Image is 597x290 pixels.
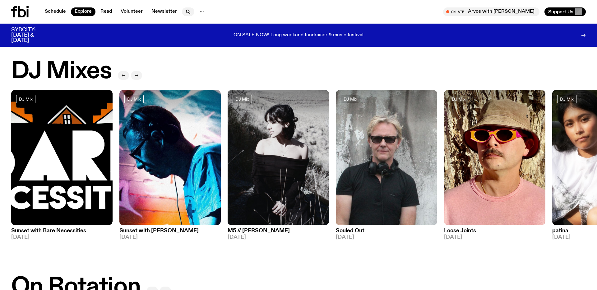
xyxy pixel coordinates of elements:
span: [DATE] [228,235,329,240]
a: Sunset with [PERSON_NAME][DATE] [119,225,221,240]
h3: SYDCITY: [DATE] & [DATE] [11,27,51,43]
span: DJ Mix [452,97,465,101]
h2: DJ Mixes [11,60,112,83]
span: [DATE] [119,235,221,240]
a: DJ Mix [16,95,35,103]
a: M5 // [PERSON_NAME][DATE] [228,225,329,240]
h3: Sunset with [PERSON_NAME] [119,228,221,233]
h3: Souled Out [336,228,437,233]
a: Read [97,7,116,16]
a: Schedule [41,7,70,16]
h3: Loose Joints [444,228,545,233]
a: Sunset with Bare Necessities[DATE] [11,225,113,240]
h3: Sunset with Bare Necessities [11,228,113,233]
a: Loose Joints[DATE] [444,225,545,240]
a: Volunteer [117,7,146,16]
a: Souled Out[DATE] [336,225,437,240]
a: Explore [71,7,95,16]
h3: M5 // [PERSON_NAME] [228,228,329,233]
img: Simon Caldwell stands side on, looking downwards. He has headphones on. Behind him is a brightly ... [119,90,221,225]
button: Support Us [544,7,586,16]
span: DJ Mix [560,97,574,101]
img: Bare Necessities [11,90,113,225]
a: DJ Mix [341,95,360,103]
a: DJ Mix [233,95,252,103]
a: Newsletter [148,7,181,16]
span: DJ Mix [344,97,357,101]
span: DJ Mix [19,97,33,101]
p: ON SALE NOW! Long weekend fundraiser & music festival [234,33,363,38]
a: DJ Mix [449,95,468,103]
span: [DATE] [11,235,113,240]
button: On AirArvos with [PERSON_NAME] [443,7,539,16]
span: Support Us [548,9,573,15]
img: Stephen looks directly at the camera, wearing a black tee, black sunglasses and headphones around... [336,90,437,225]
span: DJ Mix [127,97,141,101]
a: DJ Mix [124,95,144,103]
a: DJ Mix [557,95,576,103]
img: Tyson stands in front of a paperbark tree wearing orange sunglasses, a suede bucket hat and a pin... [444,90,545,225]
span: DJ Mix [235,97,249,101]
span: [DATE] [336,235,437,240]
span: [DATE] [444,235,545,240]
